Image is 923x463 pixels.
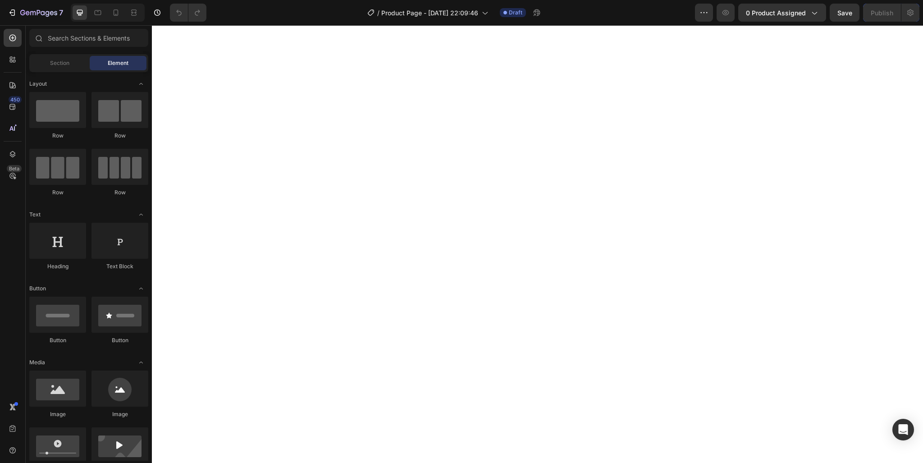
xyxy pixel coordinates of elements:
span: Toggle open [134,355,148,370]
div: Beta [7,165,22,172]
span: Toggle open [134,207,148,222]
span: Toggle open [134,77,148,91]
div: Button [29,336,86,344]
span: Element [108,59,128,67]
div: Row [91,132,148,140]
span: Product Page - [DATE] 22:09:46 [381,8,478,18]
div: Text Block [91,262,148,270]
div: Image [29,410,86,418]
button: Publish [863,4,901,22]
div: Open Intercom Messenger [892,419,914,440]
span: 0 product assigned [746,8,806,18]
div: Row [29,132,86,140]
div: Row [29,188,86,197]
div: Image [91,410,148,418]
div: 450 [9,96,22,103]
button: 7 [4,4,67,22]
span: Section [50,59,69,67]
div: Row [91,188,148,197]
button: Save [830,4,859,22]
span: Media [29,358,45,367]
span: Save [837,9,852,17]
button: 0 product assigned [738,4,826,22]
div: Heading [29,262,86,270]
iframe: Design area [152,25,923,463]
input: Search Sections & Elements [29,29,148,47]
span: Text [29,211,41,219]
span: Button [29,284,46,293]
div: Button [91,336,148,344]
span: Layout [29,80,47,88]
span: / [377,8,379,18]
span: Draft [509,9,522,17]
div: Publish [871,8,893,18]
div: Undo/Redo [170,4,206,22]
p: 7 [59,7,63,18]
span: Toggle open [134,281,148,296]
